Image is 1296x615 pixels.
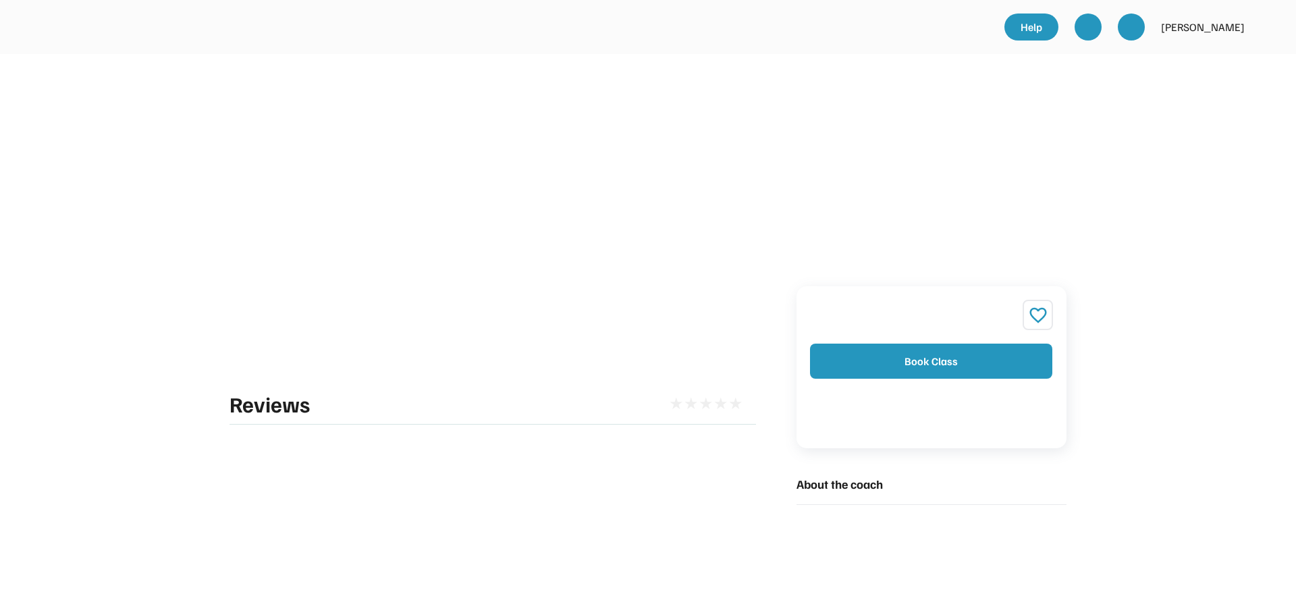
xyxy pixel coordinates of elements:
[19,14,154,39] img: yH5BAEAAAAALAAAAAABAAEAAAIBRAA7
[796,516,840,559] img: yH5BAEAAAAALAAAAAABAAEAAAIBRAA7
[1253,14,1280,41] img: yH5BAEAAAAALAAAAAABAAEAAAIBRAA7
[230,387,668,420] div: Reviews
[810,344,1052,379] button: Book Class
[1125,20,1138,34] img: yH5BAEAAAAALAAAAAABAAEAAAIBRAA7
[1004,14,1058,41] a: Help
[1081,20,1095,34] img: yH5BAEAAAAALAAAAAABAAEAAAIBRAA7
[796,475,1066,493] div: About the coach
[1161,19,1245,35] div: [PERSON_NAME]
